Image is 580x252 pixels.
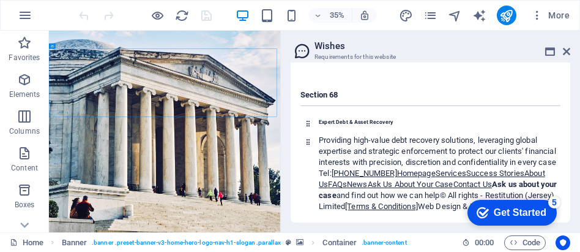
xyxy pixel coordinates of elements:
button: Usercentrics [556,235,570,250]
button: design [399,8,414,23]
button: reload [174,8,189,23]
div: 5 [91,2,103,15]
div: Drag this element into the website [301,135,315,212]
a: Services [436,169,466,178]
p: Boxes [15,200,35,210]
span: : [483,238,485,247]
i: Reload page [175,9,189,23]
i: Navigator [448,9,462,23]
p: Providing high-value debt recovery solutions, leveraging global expertise and strategic enforceme... [319,135,560,168]
span: Tel: [319,169,332,178]
span: More [531,9,570,21]
h4: Section 68 [300,90,560,106]
i: On resize automatically adjust zoom level to fit chosen device. [359,10,370,21]
div: Get Started [36,13,89,25]
p: Favorites [9,53,40,63]
p: Content [11,163,38,173]
a: Contact Us [453,180,492,189]
i: AI Writer [472,9,486,23]
span: Code [510,235,540,250]
button: Click here to leave preview mode and continue editing [150,8,165,23]
div: Drag this element into the website [301,116,315,134]
a: Success Stories [466,169,524,178]
button: text_generator [472,8,487,23]
h6: Expert Debt & Asset Recovery [319,116,560,128]
h6: Session time [462,235,494,250]
div: Get Started 5 items remaining, 0% complete [10,6,99,32]
h6: 35% [327,8,347,23]
span: Web Design & Marketing by [418,202,515,211]
a: About Us [319,169,545,189]
a: Ask Us About Your Case [368,180,453,189]
a: News [347,180,368,189]
i: This element is a customizable preset [286,239,291,246]
span: and find out how we can help [336,191,440,200]
i: Pages (Ctrl+Alt+S) [423,9,437,23]
a: FAQs [328,180,347,189]
a: [PHONE_NUMBER] [332,169,397,178]
button: navigator [448,8,463,23]
a: [Terms & Conditions] [345,202,418,211]
button: Code [504,235,546,250]
span: 00 00 [475,235,494,250]
span: . banner-content [362,235,406,250]
i: This element contains a background [296,239,303,246]
p: Columns [9,126,40,136]
button: More [526,6,574,25]
button: publish [497,6,516,25]
span: . banner .preset-banner-v3-home-hero-logo-nav-h1-slogan .parallax [92,235,281,250]
a: Homepage [397,169,436,178]
button: 35% [309,8,352,23]
i: Design (Ctrl+Alt+Y) [399,9,413,23]
h3: Requirements for this website [314,52,546,63]
p: Elements [9,90,40,99]
nav: breadcrumb [62,235,407,250]
h2: Wishes [314,40,570,52]
span: Click to select. Double-click to edit [62,235,87,250]
a: Click to cancel selection. Double-click to open Pages [10,235,43,250]
button: pages [423,8,438,23]
span: Click to select. Double-click to edit [322,235,357,250]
